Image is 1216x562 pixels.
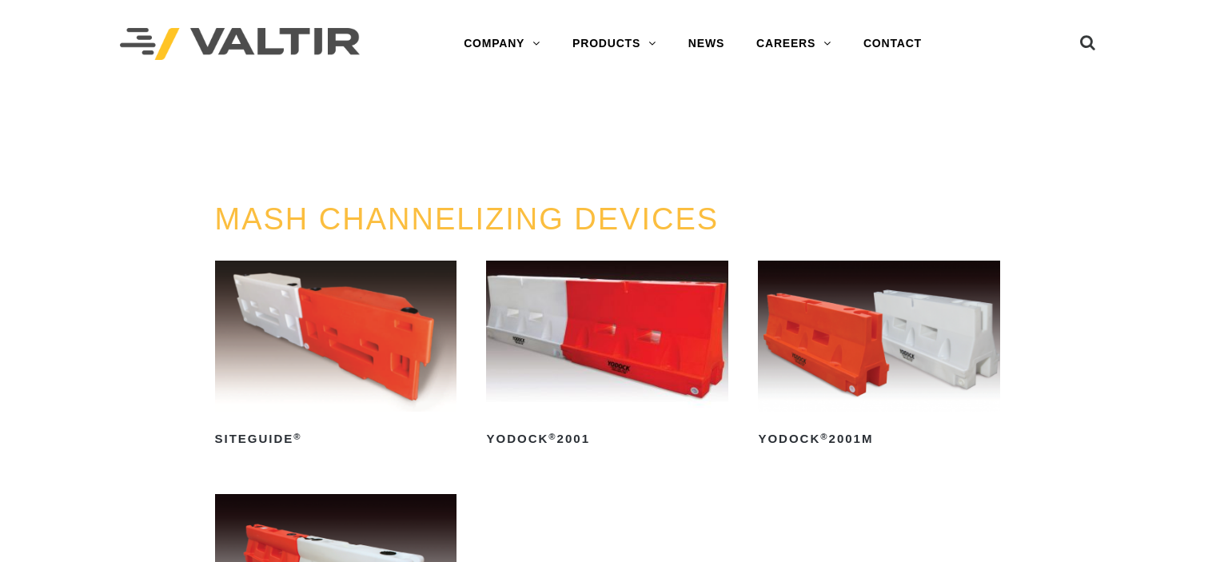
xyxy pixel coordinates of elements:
[672,28,740,60] a: NEWS
[215,261,457,452] a: SiteGuide®
[758,426,1000,452] h2: Yodock 2001M
[556,28,672,60] a: PRODUCTS
[215,202,720,236] a: MASH CHANNELIZING DEVICES
[820,432,828,441] sup: ®
[486,261,728,412] img: Yodock 2001 Water Filled Barrier and Barricade
[758,261,1000,452] a: Yodock®2001M
[215,426,457,452] h2: SiteGuide
[548,432,556,441] sup: ®
[448,28,556,60] a: COMPANY
[120,28,360,61] img: Valtir
[740,28,847,60] a: CAREERS
[486,426,728,452] h2: Yodock 2001
[293,432,301,441] sup: ®
[847,28,938,60] a: CONTACT
[486,261,728,452] a: Yodock®2001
